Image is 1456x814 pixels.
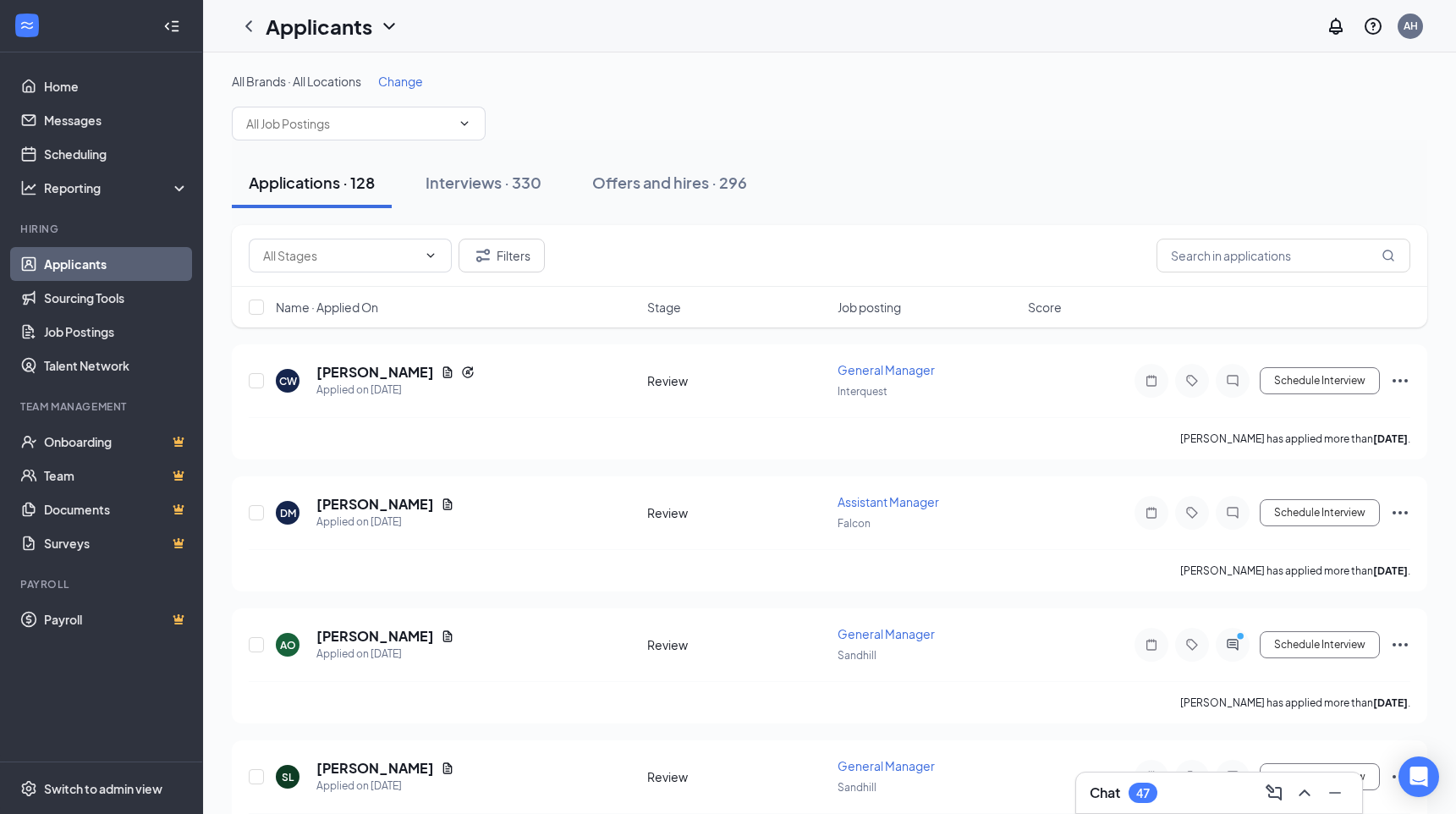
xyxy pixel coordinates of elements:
[441,366,454,379] svg: Document
[1136,786,1150,800] div: 47
[19,17,36,34] svg: WorkstreamLogo
[1222,374,1243,388] svg: ChatInactive
[1373,432,1408,445] b: [DATE]
[647,636,827,653] div: Review
[1141,770,1162,784] svg: Note
[1261,779,1288,806] button: ComposeMessage
[316,514,454,531] div: Applied on [DATE]
[592,172,747,193] div: Offers and hires · 296
[441,762,454,775] svg: Document
[1222,506,1243,520] svg: ChatInactive
[1260,499,1380,526] button: Schedule Interview
[44,69,189,103] a: Home
[316,778,454,795] div: Applied on [DATE]
[44,315,189,349] a: Job Postings
[1321,779,1349,806] button: Minimize
[1182,770,1202,784] svg: Tag
[20,780,37,797] svg: Settings
[647,504,827,521] div: Review
[441,630,454,643] svg: Document
[838,626,935,641] span: General Manager
[647,372,827,389] div: Review
[838,362,935,377] span: General Manager
[1390,371,1410,391] svg: Ellipses
[279,374,297,388] div: CW
[1382,249,1395,262] svg: MagnifyingGlass
[1294,783,1315,803] svg: ChevronUp
[44,349,189,382] a: Talent Network
[647,768,827,785] div: Review
[441,498,454,511] svg: Document
[1404,19,1418,33] div: AH
[1028,299,1062,316] span: Score
[1398,756,1439,797] div: Open Intercom Messenger
[838,385,887,398] span: Interquest
[44,103,189,137] a: Messages
[316,495,434,514] h5: [PERSON_NAME]
[44,526,189,560] a: SurveysCrown
[316,382,475,399] div: Applied on [DATE]
[44,425,189,459] a: OnboardingCrown
[232,74,361,89] span: All Brands · All Locations
[1233,631,1253,645] svg: PrimaryDot
[266,12,372,41] h1: Applicants
[1390,635,1410,655] svg: Ellipses
[1222,770,1243,784] svg: ChatInactive
[838,494,939,509] span: Assistant Manager
[838,758,935,773] span: General Manager
[276,299,378,316] span: Name · Applied On
[1141,506,1162,520] svg: Note
[20,577,185,591] div: Payroll
[838,299,901,316] span: Job posting
[163,18,180,35] svg: Collapse
[1260,367,1380,394] button: Schedule Interview
[1182,638,1202,652] svg: Tag
[316,627,434,646] h5: [PERSON_NAME]
[1326,16,1346,36] svg: Notifications
[1141,374,1162,388] svg: Note
[44,459,189,492] a: TeamCrown
[1291,779,1318,806] button: ChevronUp
[1090,784,1120,802] h3: Chat
[1373,696,1408,709] b: [DATE]
[316,759,434,778] h5: [PERSON_NAME]
[20,399,185,414] div: Team Management
[1373,564,1408,577] b: [DATE]
[379,16,399,36] svg: ChevronDown
[647,299,681,316] span: Stage
[1182,374,1202,388] svg: Tag
[44,602,189,636] a: PayrollCrown
[246,114,451,133] input: All Job Postings
[44,492,189,526] a: DocumentsCrown
[426,172,541,193] div: Interviews · 330
[1180,696,1410,710] p: [PERSON_NAME] has applied more than .
[280,638,296,652] div: AO
[20,179,37,196] svg: Analysis
[473,245,493,266] svg: Filter
[1260,763,1380,790] button: Schedule Interview
[838,649,876,662] span: Sandhill
[1180,432,1410,446] p: [PERSON_NAME] has applied more than .
[1260,631,1380,658] button: Schedule Interview
[239,16,259,36] svg: ChevronLeft
[838,781,876,794] span: Sandhill
[838,517,871,530] span: Falcon
[378,74,423,89] span: Change
[263,246,417,265] input: All Stages
[461,366,475,379] svg: Reapply
[44,780,162,797] div: Switch to admin view
[1141,638,1162,652] svg: Note
[44,247,189,281] a: Applicants
[1180,564,1410,578] p: [PERSON_NAME] has applied more than .
[1390,767,1410,787] svg: Ellipses
[44,179,190,196] div: Reporting
[44,137,189,171] a: Scheduling
[249,172,375,193] div: Applications · 128
[1264,783,1284,803] svg: ComposeMessage
[1222,638,1243,652] svg: ActiveChat
[1182,506,1202,520] svg: Tag
[459,239,545,272] button: Filter Filters
[424,249,437,262] svg: ChevronDown
[280,506,296,520] div: DM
